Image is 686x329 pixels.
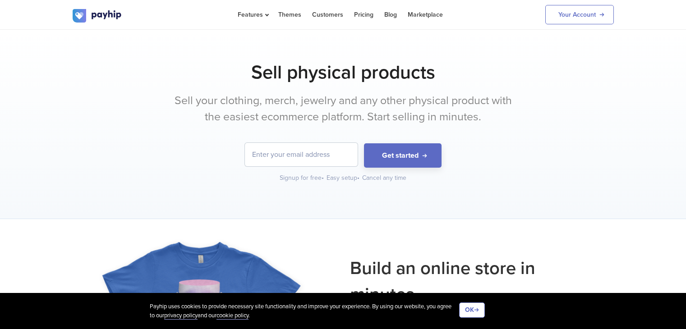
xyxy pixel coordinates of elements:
div: Easy setup [327,174,360,183]
a: privacy policy [164,312,198,320]
span: • [357,174,359,182]
a: cookie policy [216,312,249,320]
h1: Sell physical products [73,61,614,84]
h2: Build an online store in minutes [350,255,568,307]
a: Your Account [545,5,614,24]
div: Cancel any time [362,174,406,183]
button: OK [459,302,485,318]
img: logo.svg [73,9,122,23]
p: Sell your clothing, merch, jewelry and any other physical product with the easiest ecommerce plat... [174,93,512,125]
input: Enter your email address [245,143,358,166]
span: • [322,174,324,182]
div: Payhip uses cookies to provide necessary site functionality and improve your experience. By using... [150,302,459,320]
button: Get started [364,143,442,168]
span: Features [238,11,267,18]
div: Signup for free [280,174,325,183]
